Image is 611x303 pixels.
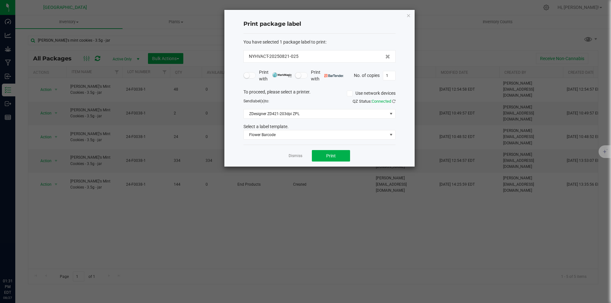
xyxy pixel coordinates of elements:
[252,99,265,103] span: label(s)
[243,99,269,103] span: Send to:
[259,69,292,82] span: Print with
[326,153,336,158] span: Print
[324,74,344,77] img: bartender.png
[239,123,400,130] div: Select a label template.
[244,109,387,118] span: ZDesigner ZD421-203dpi ZPL
[372,99,391,104] span: Connected
[289,153,302,159] a: Dismiss
[272,72,292,77] img: mark_magic_cybra.png
[243,39,396,45] div: :
[354,72,380,78] span: No. of copies
[347,90,396,97] label: Use network devices
[6,252,25,271] iframe: Resource center
[243,20,396,28] h4: Print package label
[244,130,387,139] span: Flower Barcode
[353,99,396,104] span: QZ Status:
[312,150,350,162] button: Print
[249,53,298,60] span: NYHVACT-20250821-025
[243,39,326,45] span: You have selected 1 package label to print
[239,89,400,98] div: To proceed, please select a printer.
[311,69,344,82] span: Print with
